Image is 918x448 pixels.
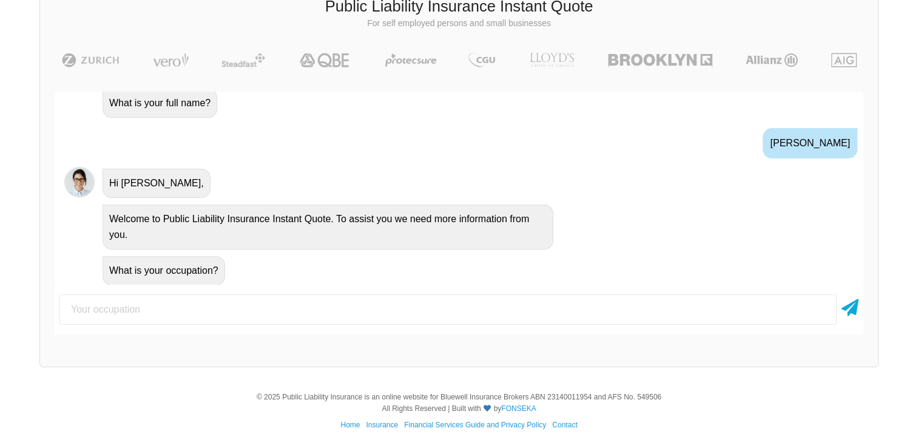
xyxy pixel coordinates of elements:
[103,256,225,285] div: What is your occupation?
[49,18,869,30] p: For self employed persons and small businesses
[59,294,837,325] input: Your occupation
[217,53,270,67] img: Steadfast | Public Liability Insurance
[366,421,398,429] a: Insurance
[740,53,804,67] img: Allianz | Public Liability Insurance
[56,53,125,67] img: Zurich | Public Liability Insurance
[103,205,553,249] div: Welcome to Public Liability Insurance Instant Quote. To assist you we need more information from ...
[501,404,536,413] a: FONSEKA
[763,128,857,158] div: [PERSON_NAME]
[523,53,581,67] img: LLOYD's | Public Liability Insurance
[147,53,194,67] img: Vero | Public Liability Insurance
[404,421,546,429] a: Financial Services Guide and Privacy Policy
[464,53,500,67] img: CGU | Public Liability Insurance
[340,421,360,429] a: Home
[380,53,442,67] img: Protecsure | Public Liability Insurance
[64,167,95,197] img: Chatbot | PLI
[103,89,217,118] div: What is your full name?
[603,53,717,67] img: Brooklyn | Public Liability Insurance
[103,169,211,198] div: Hi [PERSON_NAME],
[826,53,862,67] img: AIG | Public Liability Insurance
[292,53,358,67] img: QBE | Public Liability Insurance
[552,421,577,429] a: Contact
